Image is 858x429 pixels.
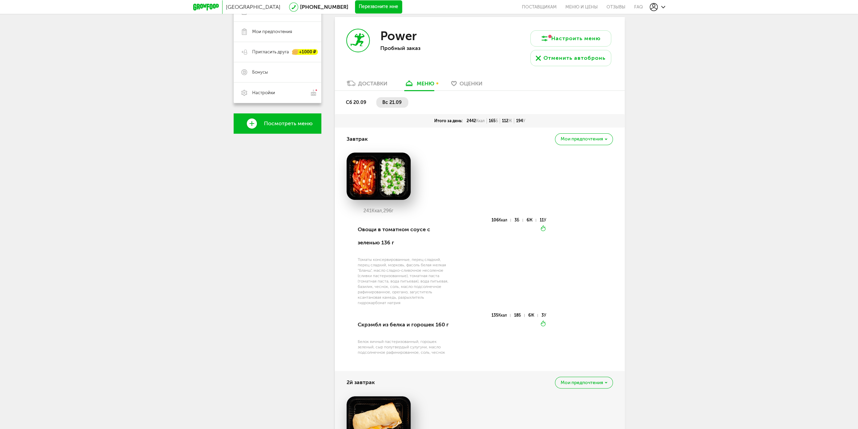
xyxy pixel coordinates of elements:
span: Б [496,118,498,123]
div: 194 [514,118,527,124]
span: У [544,313,546,318]
div: 2442 [465,118,487,124]
span: г [391,208,393,214]
div: Томаты консервированные, перец сладкий, перец сладкий, морковь, фасоль белая мелкая "Бланш", масл... [358,257,451,305]
h4: Завтрак [347,133,368,145]
div: Итого за день: [432,118,465,124]
span: Ж [531,313,534,318]
a: Доставки [343,80,391,90]
span: Мои предпочтения [561,137,603,141]
span: Настройки [252,90,275,96]
span: Оценки [460,80,482,87]
span: У [544,218,546,222]
div: Овощи в томатном соусе с зеленью 136 г [358,218,451,254]
div: 3 [541,314,546,317]
span: Бонусы [252,69,268,75]
h3: Power [380,29,416,43]
button: Отменить автобронь [530,50,611,66]
div: Скрэмбл из белка и горошек 160 г [358,313,451,336]
div: 165 [487,118,500,124]
a: Мои предпочтения [234,22,321,42]
div: 106 [492,219,511,222]
span: Ккал [499,218,507,222]
div: +1000 ₽ [292,49,318,55]
div: 6 [527,219,536,222]
a: [PHONE_NUMBER] [300,4,348,10]
div: 18 [514,314,524,317]
div: 3 [514,219,523,222]
a: Пригласить друга +1000 ₽ [234,42,321,62]
div: 11 [540,219,546,222]
span: сб 20.09 [346,100,366,105]
h4: 2й завтрак [347,376,375,389]
span: вс 21.09 [382,100,402,105]
div: 241 296 [347,208,411,214]
p: Пробный заказ [380,45,468,51]
span: Мои предпочтения [252,29,292,35]
span: Ж [529,218,533,222]
button: Настроить меню [530,30,611,47]
span: Мои предпочтения [561,380,603,385]
a: Бонусы [234,62,321,82]
div: 6 [528,314,538,317]
div: Отменить автобронь [543,54,605,62]
a: Посмотреть меню [234,113,321,134]
div: Доставки [358,80,387,87]
a: меню [401,80,438,90]
div: Белок яичный пастеризованный, горошек зеленый, сыр полутвердый сулугуни, масло подсолнечное рафин... [358,339,451,355]
span: У [523,118,525,123]
img: big_mOe8z449M5M7lfOZ.png [347,153,411,200]
div: 135 [492,314,510,317]
span: Ккал [498,313,507,318]
span: Б [517,218,519,222]
span: Ккал [476,118,485,123]
span: Посмотреть меню [264,120,313,127]
span: [GEOGRAPHIC_DATA] [226,4,280,10]
span: Ккал, [372,208,383,214]
span: Б [519,313,521,318]
button: Перезвоните мне [355,0,402,14]
div: меню [417,80,434,87]
div: 112 [500,118,514,124]
span: Пригласить друга [252,49,289,55]
a: Настройки [234,82,321,103]
a: Оценки [448,80,486,90]
span: Ж [508,118,512,123]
